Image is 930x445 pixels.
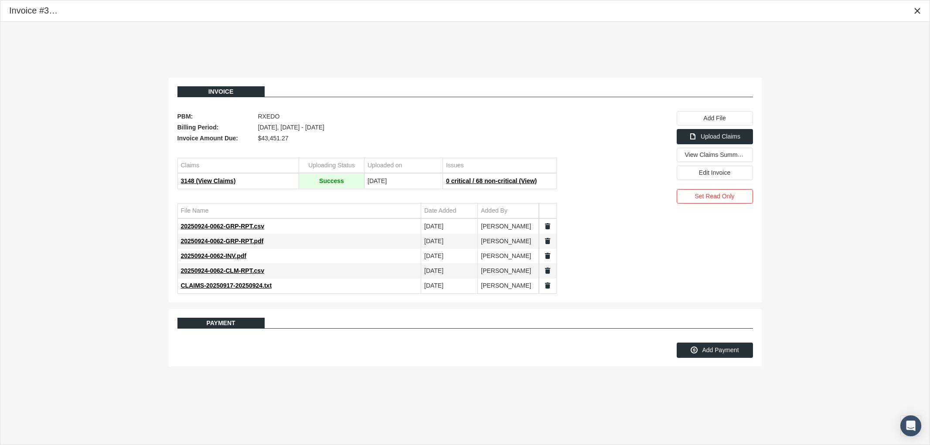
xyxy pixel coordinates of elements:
div: Set Read Only [677,189,753,204]
a: Split [544,267,552,275]
span: 0 critical / 68 non-critical (View) [446,177,537,184]
span: Billing Period: [177,122,254,133]
span: RXEDO [258,111,280,122]
span: 20250924-0062-GRP-RPT.pdf [181,238,264,245]
div: Added By [481,207,508,215]
div: Data grid [177,203,557,294]
span: Add Payment [702,346,739,353]
span: $43,451.27 [258,133,289,144]
span: 20250924-0062-GRP-RPT.csv [181,223,264,230]
td: [DATE] [365,173,443,188]
a: Split [544,252,552,260]
td: Column Issues [443,158,556,173]
div: Add File [677,111,753,126]
div: Add Payment [677,343,753,358]
td: Column Added By [478,204,539,218]
div: Invoice #321 [9,5,58,17]
td: [DATE] [421,234,478,248]
a: Split [544,237,552,245]
span: 3148 (View Claims) [181,177,236,184]
span: PBM: [177,111,254,122]
span: 20250924-0062-INV.pdf [181,252,246,259]
td: [DATE] [421,219,478,234]
td: [DATE] [421,248,478,263]
span: View Claims Summary [685,151,746,158]
td: Column Uploaded on [365,158,443,173]
div: Data grid [177,158,557,189]
td: Column File Name [178,204,421,218]
span: 20250924-0062-CLM-RPT.csv [181,267,264,274]
span: Edit Invoice [699,169,730,176]
div: Uploading Status [308,161,355,170]
span: CLAIMS-20250917-20250924.txt [181,282,272,289]
div: Claims [181,161,200,170]
td: Column Claims [178,158,299,173]
a: Split [544,282,552,289]
div: View Claims Summary [677,148,753,162]
span: Add File [703,115,726,122]
div: Date Added [424,207,456,215]
td: [DATE] [421,263,478,278]
td: [PERSON_NAME] [478,278,539,293]
td: [DATE] [421,278,478,293]
span: [DATE], [DATE] - [DATE] [258,122,324,133]
div: Upload Claims [677,129,753,144]
div: Edit Invoice [677,166,753,180]
span: Invoice Amount Due: [177,133,254,144]
div: Uploaded on [368,161,402,170]
div: Issues [446,161,463,170]
div: Close [910,3,925,19]
td: Column Date Added [421,204,478,218]
div: File Name [181,207,209,215]
span: Upload Claims [701,133,740,140]
td: [PERSON_NAME] [478,263,539,278]
td: Success [299,173,365,188]
a: Split [544,222,552,230]
span: Invoice [208,88,234,95]
td: [PERSON_NAME] [478,219,539,234]
span: Set Read Only [695,193,734,200]
div: Open Intercom Messenger [900,415,921,436]
td: [PERSON_NAME] [478,234,539,248]
td: Column Uploading Status [299,158,365,173]
span: Payment [206,319,235,326]
td: [PERSON_NAME] [478,248,539,263]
